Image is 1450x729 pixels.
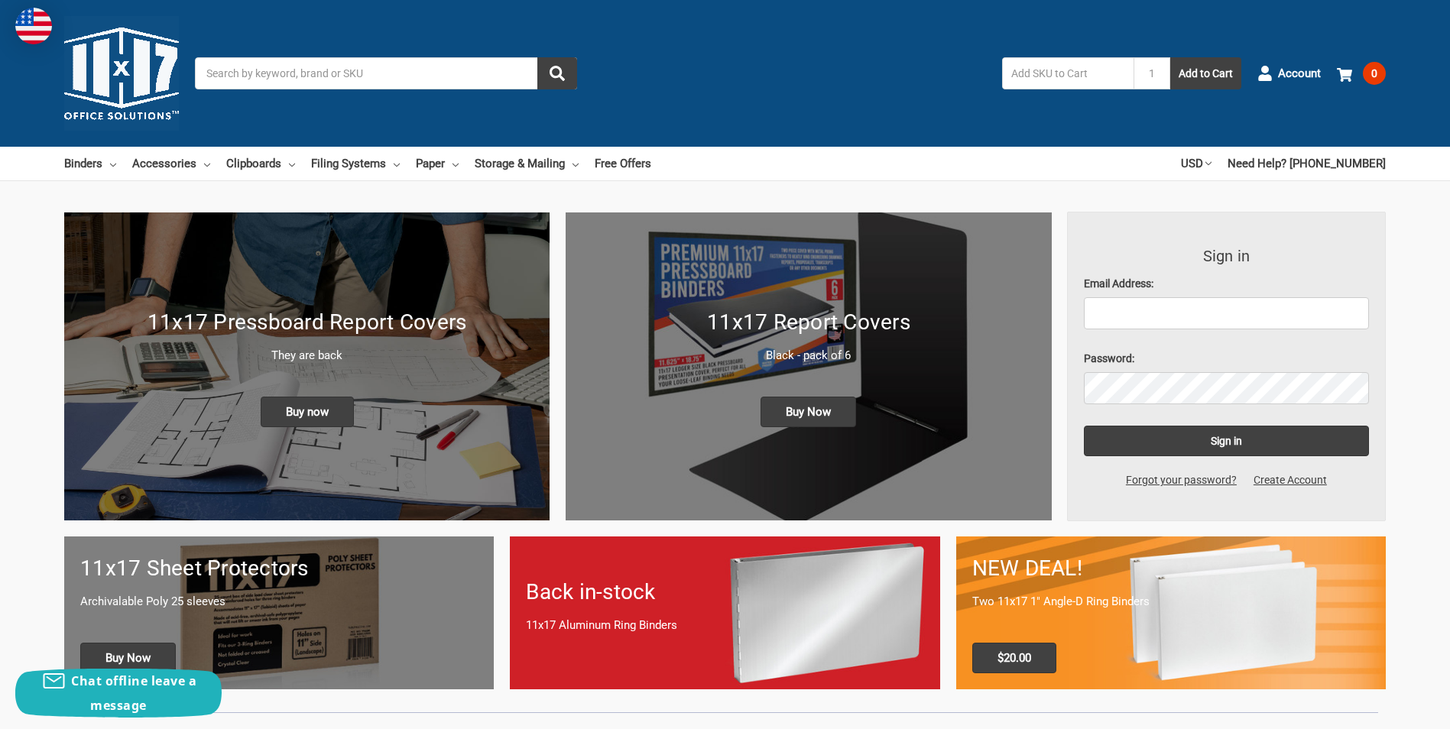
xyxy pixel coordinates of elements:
a: Paper [416,147,459,180]
a: Create Account [1245,472,1335,488]
span: Buy Now [80,643,176,673]
p: They are back [80,347,534,364]
img: 11x17.com [64,16,179,131]
a: 11x17 Report Covers 11x17 Report Covers Black - pack of 6 Buy Now [566,212,1051,520]
input: Search by keyword, brand or SKU [195,57,577,89]
img: New 11x17 Pressboard Binders [64,212,550,520]
p: Black - pack of 6 [582,347,1035,364]
input: Sign in [1084,426,1370,456]
label: Password: [1084,351,1370,367]
a: New 11x17 Pressboard Binders 11x17 Pressboard Report Covers They are back Buy now [64,212,550,520]
a: Filing Systems [311,147,400,180]
h1: 11x17 Sheet Protectors [80,552,478,585]
a: Accessories [132,147,210,180]
a: 11x17 sheet protectors 11x17 Sheet Protectors Archivalable Poly 25 sleeves Buy Now [64,536,494,688]
a: USD [1181,147,1212,180]
a: Account [1257,53,1321,93]
p: Two 11x17 1" Angle-D Ring Binders [972,593,1370,611]
a: Free Offers [595,147,651,180]
a: Need Help? [PHONE_NUMBER] [1228,147,1386,180]
h1: Back in-stock [526,576,923,608]
input: Add SKU to Cart [1002,57,1134,89]
a: 0 [1337,53,1386,93]
label: Email Address: [1084,276,1370,292]
a: Forgot your password? [1118,472,1245,488]
span: Account [1278,65,1321,83]
h1: 11x17 Pressboard Report Covers [80,306,534,339]
span: Chat offline leave a message [71,672,196,714]
h1: NEW DEAL! [972,552,1370,585]
img: duty and tax information for United States [15,8,52,44]
button: Chat offline leave a message [15,669,222,718]
button: Add to Cart [1170,57,1241,89]
h3: Sign in [1084,245,1370,267]
p: Archivalable Poly 25 sleeves [80,593,478,611]
h1: 11x17 Report Covers [582,306,1035,339]
span: 0 [1363,62,1386,85]
a: Storage & Mailing [475,147,579,180]
a: Binders [64,147,116,180]
span: $20.00 [972,643,1056,673]
span: Buy Now [761,397,856,427]
a: Clipboards [226,147,295,180]
iframe: Google Customer Reviews [1324,688,1450,729]
img: 11x17 Report Covers [566,212,1051,520]
a: 11x17 Binder 2-pack only $20.00 NEW DEAL! Two 11x17 1" Angle-D Ring Binders $20.00 [956,536,1386,688]
p: 11x17 Aluminum Ring Binders [526,617,923,634]
span: Buy now [261,397,354,427]
a: Back in-stock 11x17 Aluminum Ring Binders [510,536,939,688]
